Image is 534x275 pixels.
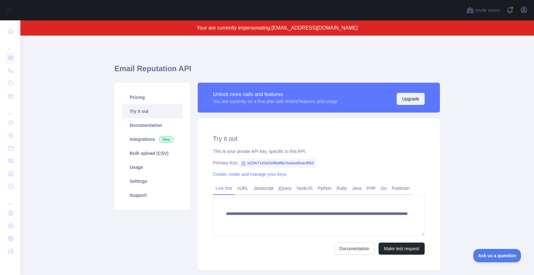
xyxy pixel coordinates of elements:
[235,183,251,193] a: cURL
[473,249,521,262] iframe: Toggle Customer Support
[122,188,182,202] a: Support
[122,174,182,188] a: Settings
[5,103,15,116] div: ...
[213,98,338,105] div: You are currently on a free plan with limited features and usage
[397,93,425,105] button: Upgrade
[238,158,316,168] span: b22fe71d3d2d48af8a7eadaa5eac8fb2
[294,183,315,193] a: NodeJS
[271,25,358,31] span: [EMAIL_ADDRESS][DOMAIN_NAME]
[276,183,294,193] a: jQuery
[122,118,182,132] a: Documentation
[114,64,440,79] h1: Email Reputation API
[213,160,425,166] div: Primary Key:
[315,183,334,193] a: Python
[334,243,375,255] a: Documentation
[364,183,378,193] a: PHP
[213,134,425,143] h2: Try it out
[213,183,235,193] a: Live test
[213,91,338,98] div: Unlock more calls and features
[378,183,389,193] a: Go
[465,5,501,15] button: Invite users
[122,90,182,104] a: Pricing
[122,132,182,146] a: Integrations New
[5,193,15,206] div: ...
[389,183,412,193] a: Postman
[197,25,271,31] span: Your are currently impersonating:
[213,148,425,155] div: This is your private API key, specific to this API.
[350,183,364,193] a: Java
[334,183,350,193] a: Ruby
[379,243,425,255] button: Make test request
[122,104,182,118] a: Try it out
[122,160,182,174] a: Usage
[251,183,276,193] a: Javascript
[122,146,182,160] a: Bulk upload (CSV)
[159,136,174,143] span: New
[5,38,15,51] div: ...
[213,172,286,177] a: Create, rotate and manage your keys
[475,7,500,14] span: Invite users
